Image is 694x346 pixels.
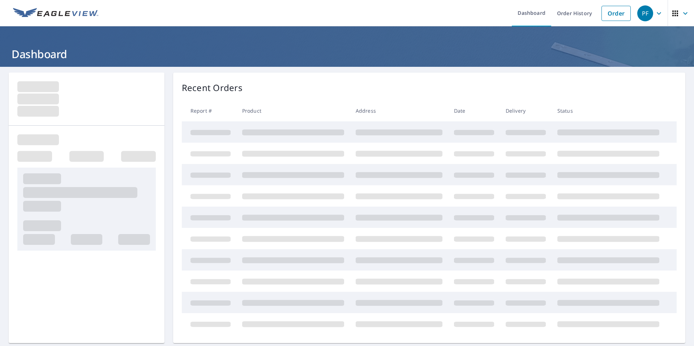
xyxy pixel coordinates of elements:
th: Delivery [500,100,552,121]
img: EV Logo [13,8,98,19]
th: Date [448,100,500,121]
p: Recent Orders [182,81,243,94]
th: Product [236,100,350,121]
th: Status [552,100,665,121]
th: Address [350,100,448,121]
div: PF [637,5,653,21]
h1: Dashboard [9,47,685,61]
th: Report # [182,100,236,121]
a: Order [601,6,631,21]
